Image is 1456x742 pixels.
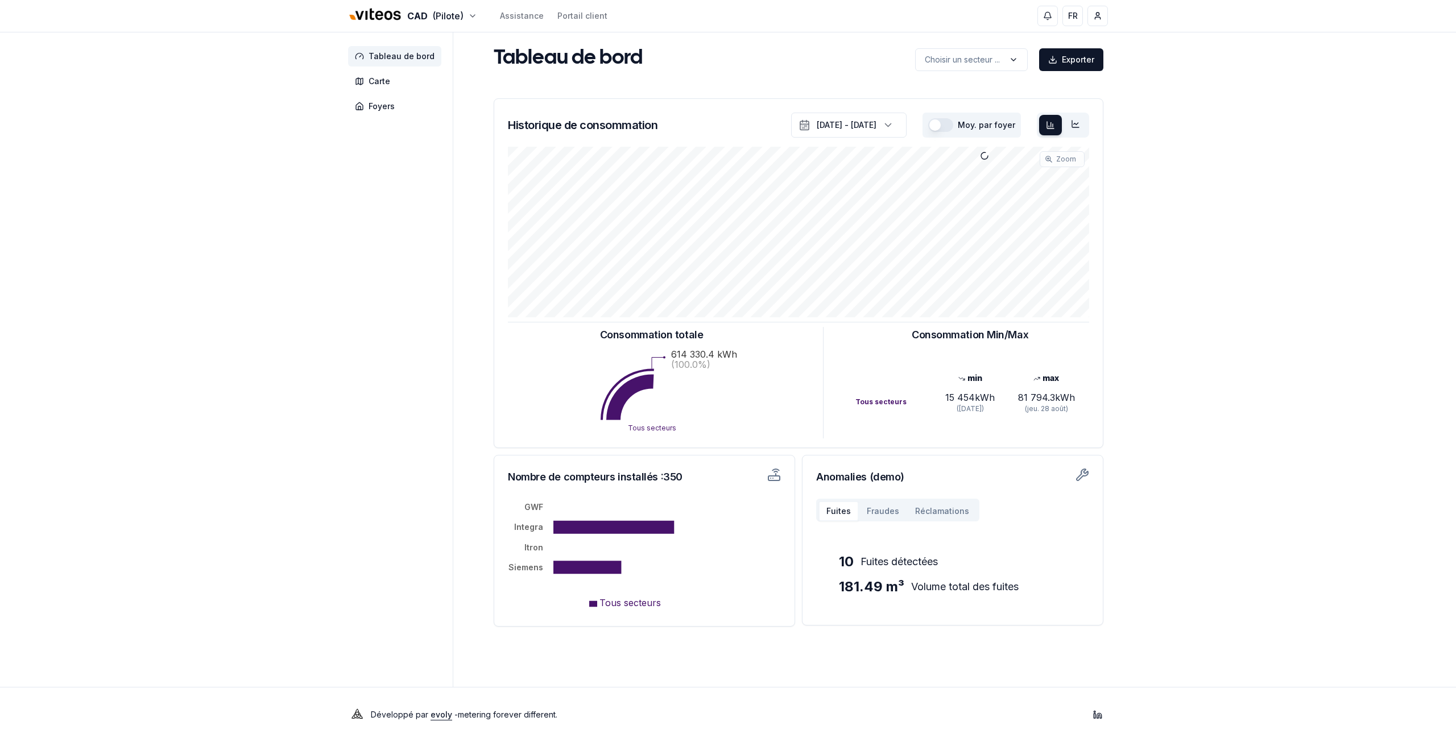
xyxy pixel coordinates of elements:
tspan: Siemens [508,562,543,572]
span: (Pilote) [432,9,464,23]
span: FR [1068,10,1078,22]
text: 614 330.4 kWh [671,349,737,360]
button: FR [1062,6,1083,26]
button: [DATE] - [DATE] [791,113,907,138]
span: Tableau de bord [369,51,435,62]
span: CAD [407,9,428,23]
a: Assistance [500,10,544,22]
div: 81 794.3 kWh [1008,391,1085,404]
h1: Tableau de bord [494,47,643,70]
span: Volume total des fuites [911,579,1019,595]
span: Tous secteurs [599,597,661,608]
h3: Consommation totale [600,327,703,343]
img: Viteos - CAD Logo [348,1,403,28]
tspan: GWF [524,502,543,512]
button: Réclamations [907,501,977,521]
div: ([DATE]) [932,404,1008,413]
p: Développé par - metering forever different . [371,707,557,723]
span: Carte [369,76,390,87]
div: 15 454 kWh [932,391,1008,404]
div: (jeu. 28 août) [1008,404,1085,413]
p: Choisir un secteur ... [925,54,1000,65]
div: max [1008,372,1085,384]
a: Carte [348,71,446,92]
tspan: Itron [524,542,543,552]
div: Tous secteurs [855,397,932,407]
h3: Historique de consommation [508,117,657,133]
span: 181.49 m³ [839,578,904,596]
label: Moy. par foyer [958,121,1015,129]
button: Fraudes [859,501,907,521]
span: Foyers [369,101,395,112]
h3: Consommation Min/Max [912,327,1028,343]
text: (100.0%) [671,359,710,370]
h3: Nombre de compteurs installés : 350 [508,469,705,485]
img: Evoly Logo [348,706,366,724]
a: Portail client [557,10,607,22]
tspan: Integra [514,522,543,532]
span: 10 [839,553,854,571]
button: Fuites [818,501,859,521]
button: label [915,48,1028,71]
span: Fuites détectées [861,554,938,570]
button: CAD(Pilote) [348,4,477,28]
a: evoly [431,710,452,719]
button: Exporter [1039,48,1103,71]
a: Tableau de bord [348,46,446,67]
div: [DATE] - [DATE] [817,119,876,131]
h3: Anomalies (demo) [816,469,1089,485]
text: Tous secteurs [627,424,676,432]
div: min [932,372,1008,384]
a: Foyers [348,96,446,117]
span: Zoom [1056,155,1076,164]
